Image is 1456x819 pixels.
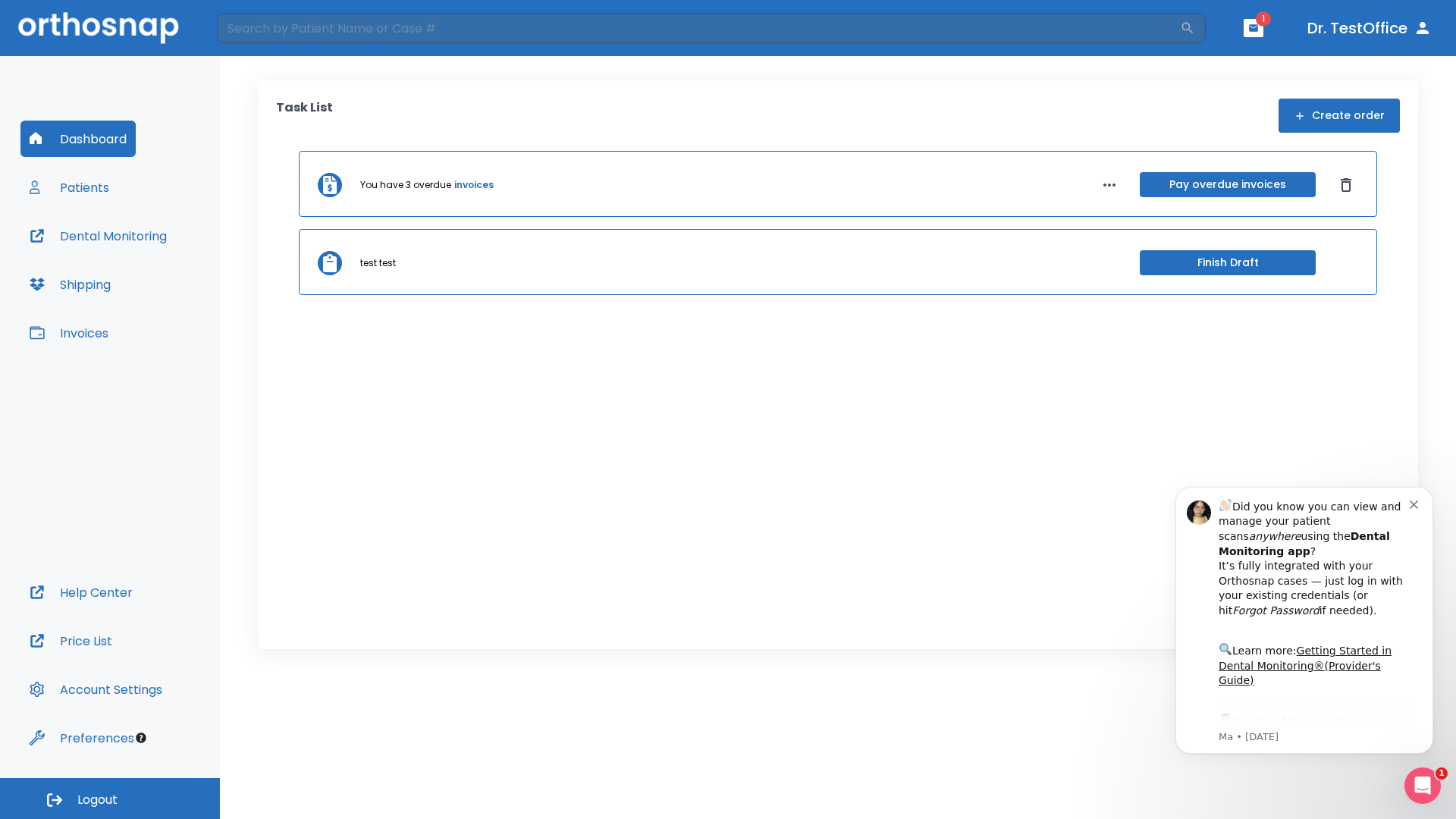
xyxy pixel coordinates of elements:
[360,256,396,270] p: test test
[66,251,201,278] a: App Store
[20,218,176,254] button: Dental Monitoring
[134,731,148,745] div: Tooltip anchor
[1153,464,1456,778] iframe: Intercom notifications message
[1404,767,1441,804] iframe: Intercom live chat
[257,33,269,45] button: Dismiss notification
[1140,250,1316,275] button: Finish Draft
[77,792,118,808] span: Logout
[1256,11,1271,27] span: 1
[1279,99,1400,133] button: Create order
[20,671,171,708] button: Account Settings
[20,623,121,659] button: Price List
[217,13,1180,43] input: Search by Patient Name or Case #
[276,99,333,133] p: Task List
[18,12,179,43] img: Orthosnap
[1436,767,1448,780] span: 1
[20,121,136,157] button: Dashboard
[20,169,118,206] button: Patients
[1140,172,1316,197] button: Pay overdue invoices
[20,315,118,351] button: Invoices
[1301,14,1438,42] button: Dr. TestOffice
[454,178,494,192] a: invoices
[20,720,143,756] button: Preferences
[20,266,120,303] button: Shipping
[360,178,451,192] p: You have 3 overdue
[20,574,142,610] button: Help Center
[1334,173,1358,197] button: Dismiss
[66,247,257,325] div: Download the app: | ​ Let us know if you need help getting started!
[66,266,257,280] p: Message from Ma, sent 3w ago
